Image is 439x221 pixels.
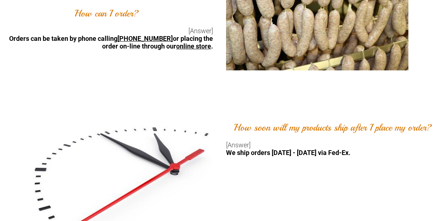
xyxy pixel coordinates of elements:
[117,35,173,42] a: [PHONE_NUMBER]
[226,149,439,156] div: We ship orders [DATE] - [DATE] via Fed-Ex.
[226,141,439,156] div: [Answer]
[74,7,139,19] font: How can I order?
[176,42,211,50] a: online store
[234,121,432,133] font: How soon will my products ship after I place my order?
[189,27,213,35] span: [Answer]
